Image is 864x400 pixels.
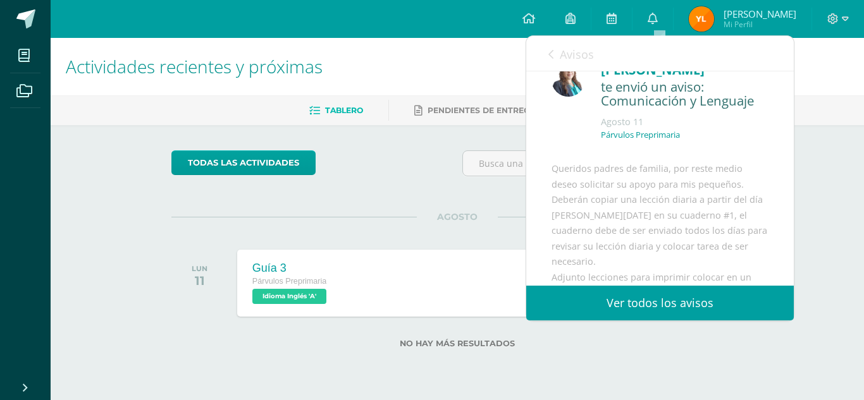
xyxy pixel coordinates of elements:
[252,262,330,275] div: Guía 3
[171,150,316,175] a: todas las Actividades
[724,19,796,30] span: Mi Perfil
[192,273,207,288] div: 11
[702,46,772,60] span: avisos sin leer
[192,264,207,273] div: LUN
[325,106,363,115] span: Tablero
[309,100,363,121] a: Tablero
[252,289,326,304] span: Idioma Inglés 'A'
[526,286,794,320] a: Ver todos los avisos
[689,6,714,32] img: 5245e3bd8303b0d14c6bc93cd9269dd4.png
[428,106,536,115] span: Pendientes de entrega
[702,46,708,60] span: 2
[414,100,536,121] a: Pendientes de entrega
[552,63,585,97] img: 287efd72c70b75962a7fdcb723c7c9f6.png
[171,339,744,348] label: No hay más resultados
[601,116,768,128] div: Agosto 11
[560,47,594,62] span: Avisos
[601,130,680,140] p: Párvulos Preprimaria
[66,54,323,78] span: Actividades recientes y próximas
[417,211,498,222] span: AGOSTO
[252,277,327,286] span: Párvulos Preprimaria
[601,80,768,109] div: te envió un aviso: Comunicación y Lenguaje
[463,151,743,176] input: Busca una actividad próxima aquí...
[724,8,796,20] span: [PERSON_NAME]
